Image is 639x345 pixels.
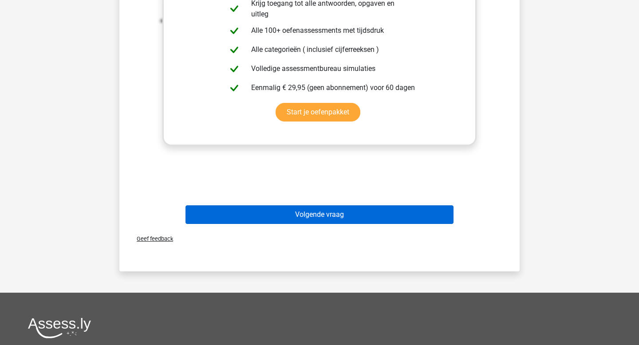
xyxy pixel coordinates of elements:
button: Volgende vraag [185,205,454,224]
span: Geef feedback [130,235,173,242]
a: Start je oefenpakket [276,103,360,122]
tspan: -2 [159,7,179,31]
img: Assessly logo [28,318,91,338]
